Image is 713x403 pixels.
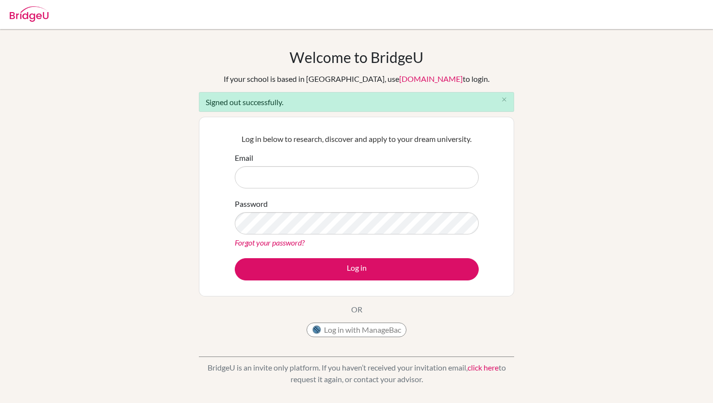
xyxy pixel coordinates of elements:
a: Forgot your password? [235,238,305,247]
p: OR [351,304,362,315]
img: Bridge-U [10,6,49,22]
div: Signed out successfully. [199,92,514,112]
h1: Welcome to BridgeU [290,48,423,66]
button: Close [494,93,514,107]
p: BridgeU is an invite only platform. If you haven’t received your invitation email, to request it ... [199,362,514,385]
p: Log in below to research, discover and apply to your dream university. [235,133,479,145]
button: Log in [235,258,479,280]
a: [DOMAIN_NAME] [399,74,463,83]
label: Password [235,198,268,210]
label: Email [235,152,253,164]
div: If your school is based in [GEOGRAPHIC_DATA], use to login. [224,73,489,85]
button: Log in with ManageBac [307,323,406,337]
a: click here [468,363,499,372]
i: close [501,96,508,103]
